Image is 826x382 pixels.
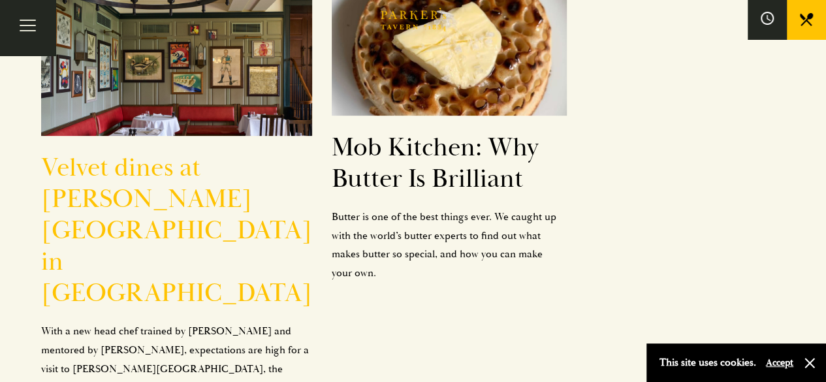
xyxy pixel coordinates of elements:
p: Butter is one of the best things ever. We caught up with the world’s butter experts to find out w... [332,208,567,283]
h2: Velvet dines at [PERSON_NAME][GEOGRAPHIC_DATA] in [GEOGRAPHIC_DATA] [41,152,312,309]
h2: Mob Kitchen: Why Butter Is Brilliant [332,132,567,195]
button: Accept [766,357,793,369]
p: This site uses cookies. [659,353,756,372]
button: Close and accept [803,357,816,370]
